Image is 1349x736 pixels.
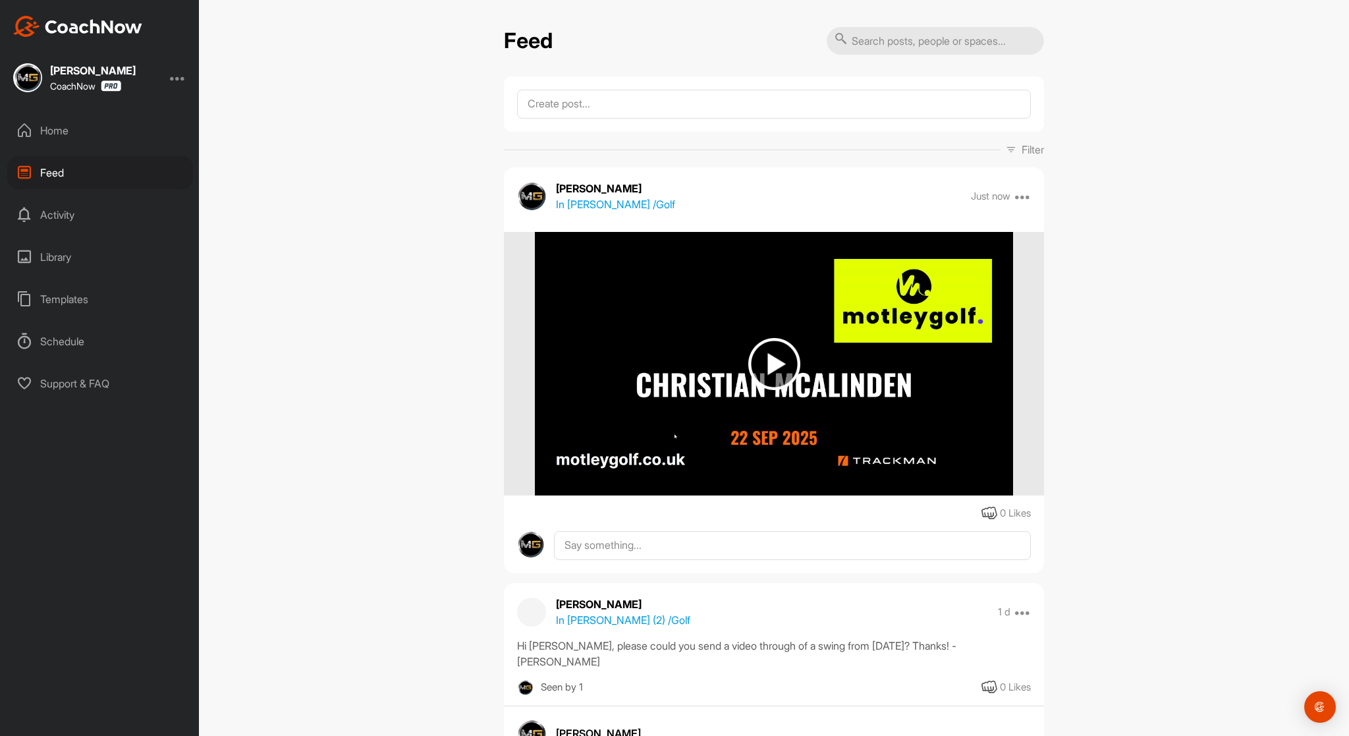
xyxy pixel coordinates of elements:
div: Seen by 1 [541,679,583,696]
p: In [PERSON_NAME] / Golf [556,196,675,212]
div: [PERSON_NAME] [50,65,136,76]
img: avatar [517,531,544,558]
div: 0 Likes [1000,506,1031,521]
p: [PERSON_NAME] [556,596,690,612]
div: CoachNow [50,80,121,92]
p: Just now [971,190,1010,203]
div: Open Intercom Messenger [1304,691,1336,723]
div: Support & FAQ [7,367,193,400]
div: Feed [7,156,193,189]
p: Filter [1022,142,1044,157]
p: In [PERSON_NAME] (2) / Golf [556,612,690,628]
div: Activity [7,198,193,231]
img: avatar [517,182,546,211]
div: Library [7,241,193,273]
img: play [748,338,800,390]
img: square_33187575e32d71623ab34860f3aca5a8.jpg [13,63,42,92]
div: Home [7,114,193,147]
img: media [535,232,1012,495]
img: CoachNow Pro [101,80,121,92]
p: [PERSON_NAME] [556,181,675,196]
div: Templates [7,283,193,316]
p: 1 d [998,606,1010,619]
input: Search posts, people or spaces... [827,27,1044,55]
div: Hi [PERSON_NAME], please could you send a video through of a swing from [DATE]? Thanks! - [PERSON... [517,638,1031,669]
img: square_33187575e32d71623ab34860f3aca5a8.jpg [517,679,534,696]
div: 0 Likes [1000,680,1031,695]
h2: Feed [504,28,553,54]
img: CoachNow [13,16,142,37]
div: Schedule [7,325,193,358]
